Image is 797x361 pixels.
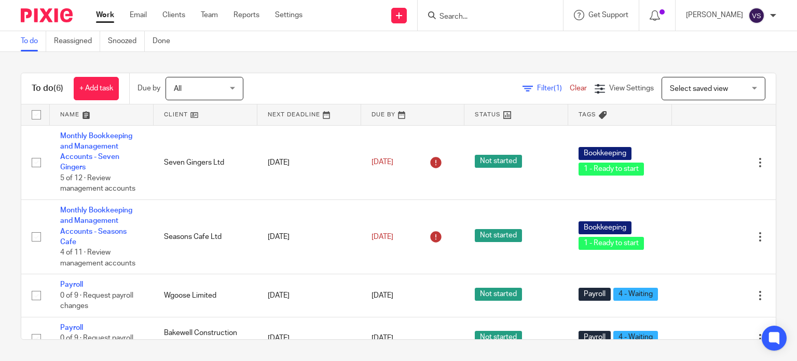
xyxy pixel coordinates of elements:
span: Get Support [588,11,628,19]
a: + Add task [74,77,119,100]
span: (6) [53,84,63,92]
a: Clients [162,10,185,20]
span: Tags [579,112,596,117]
a: Team [201,10,218,20]
span: 0 of 9 · Request payroll changes [60,335,133,353]
td: Wgoose Limited [154,274,257,317]
a: Work [96,10,114,20]
span: Not started [475,288,522,301]
td: Seven Gingers Ltd [154,125,257,199]
img: svg%3E [748,7,765,24]
h1: To do [32,83,63,94]
td: [DATE] [257,125,361,199]
span: [DATE] [372,335,393,342]
a: Monthly Bookkeeping and Management Accounts - Seven Gingers [60,132,132,171]
a: Payroll [60,281,83,288]
p: [PERSON_NAME] [686,10,743,20]
a: Monthly Bookkeeping and Management Accounts - Seasons Cafe [60,207,132,246]
span: View Settings [609,85,654,92]
span: Bookkeeping [579,221,631,234]
a: Done [153,31,178,51]
a: Email [130,10,147,20]
span: 4 - Waiting [613,331,658,344]
td: [DATE] [257,274,361,317]
span: Filter [537,85,570,92]
a: Reports [233,10,259,20]
a: Settings [275,10,303,20]
span: Select saved view [670,85,728,92]
span: [DATE] [372,292,393,299]
span: [DATE] [372,233,393,240]
span: 5 of 12 · Review management accounts [60,175,135,193]
span: Bookkeeping [579,147,631,160]
a: Snoozed [108,31,145,51]
img: Pixie [21,8,73,22]
a: Clear [570,85,587,92]
td: [DATE] [257,199,361,274]
span: All [174,85,182,92]
td: Seasons Cafe Ltd [154,199,257,274]
span: Not started [475,229,522,242]
span: 4 - Waiting [613,288,658,301]
span: 0 of 9 · Request payroll changes [60,292,133,310]
span: [DATE] [372,159,393,166]
span: Payroll [579,288,611,301]
span: 1 - Ready to start [579,237,644,250]
span: (1) [554,85,562,92]
span: 1 - Ready to start [579,163,644,176]
span: Payroll [579,331,611,344]
p: Due by [138,83,160,93]
td: [DATE] [257,317,361,359]
a: To do [21,31,46,51]
a: Payroll [60,324,83,331]
input: Search [438,12,532,22]
span: 4 of 11 · Review management accounts [60,249,135,267]
td: Bakewell Construction Ltd [154,317,257,359]
a: Reassigned [54,31,100,51]
span: Not started [475,155,522,168]
span: Not started [475,331,522,344]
